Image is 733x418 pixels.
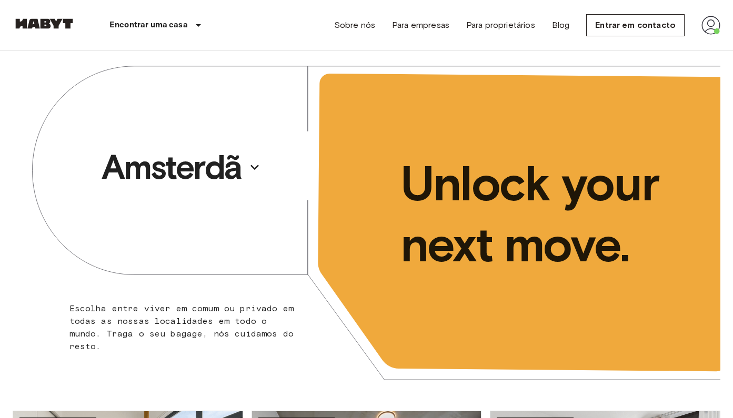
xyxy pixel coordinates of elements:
[109,19,188,32] p: Encontrar uma casa
[334,19,375,32] a: Sobre nós
[701,16,720,35] img: avatar
[97,143,265,191] button: Amsterdã
[552,19,570,32] a: Blog
[13,18,76,29] img: Habyt
[69,302,303,353] p: Escolha entre viver em comum ou privado em todas as nossas localidades em todo o mundo. Traga o s...
[466,19,535,32] a: Para proprietários
[400,153,704,275] p: Unlock your next move.
[586,14,685,36] a: Entrar em contacto
[392,19,449,32] a: Para empresas
[102,146,242,188] p: Amsterdã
